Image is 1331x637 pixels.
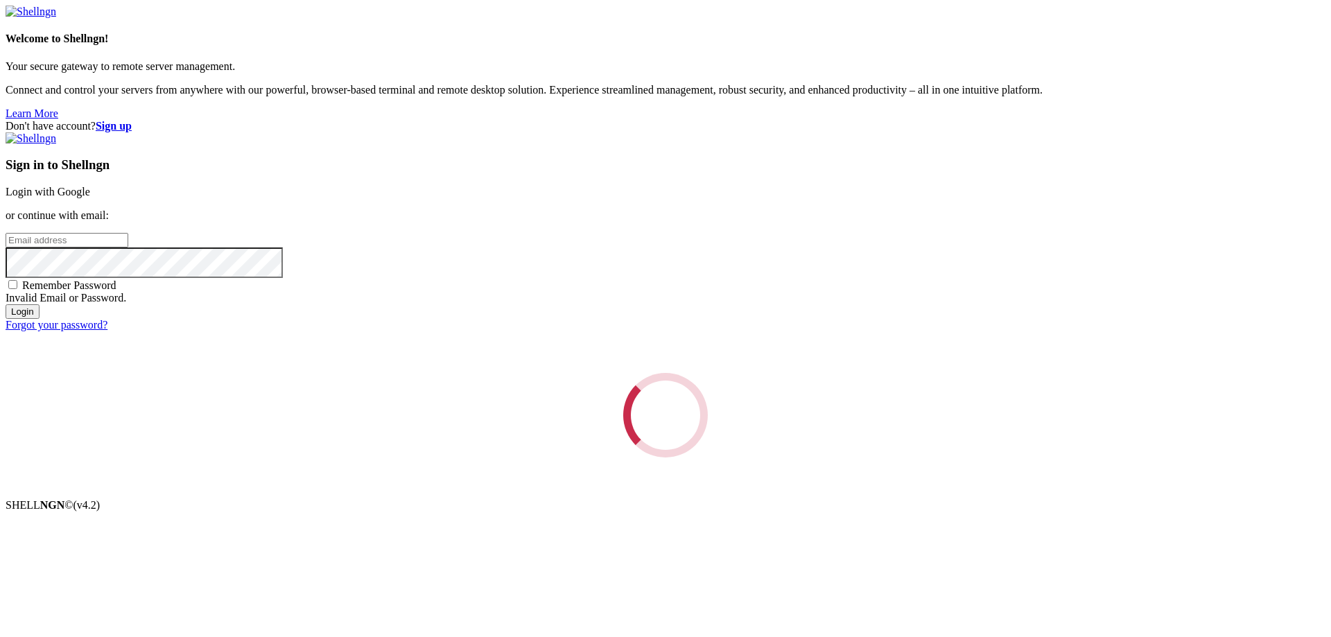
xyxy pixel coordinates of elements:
h4: Welcome to Shellngn! [6,33,1325,45]
div: Don't have account? [6,120,1325,132]
h3: Sign in to Shellngn [6,157,1325,173]
a: Login with Google [6,186,90,198]
a: Learn More [6,107,58,119]
img: Shellngn [6,132,56,145]
span: Remember Password [22,279,116,291]
b: NGN [40,499,65,511]
p: or continue with email: [6,209,1325,222]
input: Login [6,304,40,319]
input: Remember Password [8,280,17,289]
p: Connect and control your servers from anywhere with our powerful, browser-based terminal and remo... [6,84,1325,96]
span: SHELL © [6,499,100,511]
img: Shellngn [6,6,56,18]
span: 4.2.0 [73,499,101,511]
div: Loading... [619,369,711,461]
a: Sign up [96,120,132,132]
a: Forgot your password? [6,319,107,331]
div: Invalid Email or Password. [6,292,1325,304]
input: Email address [6,233,128,247]
p: Your secure gateway to remote server management. [6,60,1325,73]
